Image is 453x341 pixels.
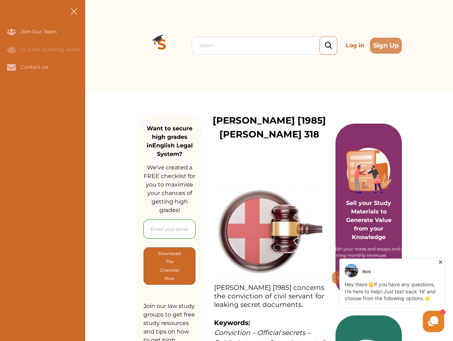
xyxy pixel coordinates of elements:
span: We’ve created a FREE checklist for you to maximise your chances of getting high grades! [144,164,195,213]
span: [PERSON_NAME] [1985] concerns the conviction of civil servant for leaking secret documents. [214,283,324,309]
p: Download The Checklist Now [158,249,181,283]
p: [PERSON_NAME] [1985] [PERSON_NAME] 318 [203,114,335,141]
input: Enter your email here [143,220,196,239]
img: Logo [136,20,187,71]
strong: Want to secure high grades in English Legal System ? [147,125,193,157]
p: Log in [343,38,367,53]
div: Publish your notes and essays and get recurring monthly revenues [326,246,411,259]
img: search_icon [325,42,332,49]
img: English-Legal-System-feature-300x245.jpg [216,188,322,275]
img: Purple card image [346,148,392,193]
button: Sign Up [370,38,402,54]
iframe: HelpCrunch [283,257,446,334]
button: [object Object] [143,247,196,285]
p: Sell your Study Materials to Generate Value from your Knowledge [343,179,395,242]
strong: Keywords: [214,319,250,327]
